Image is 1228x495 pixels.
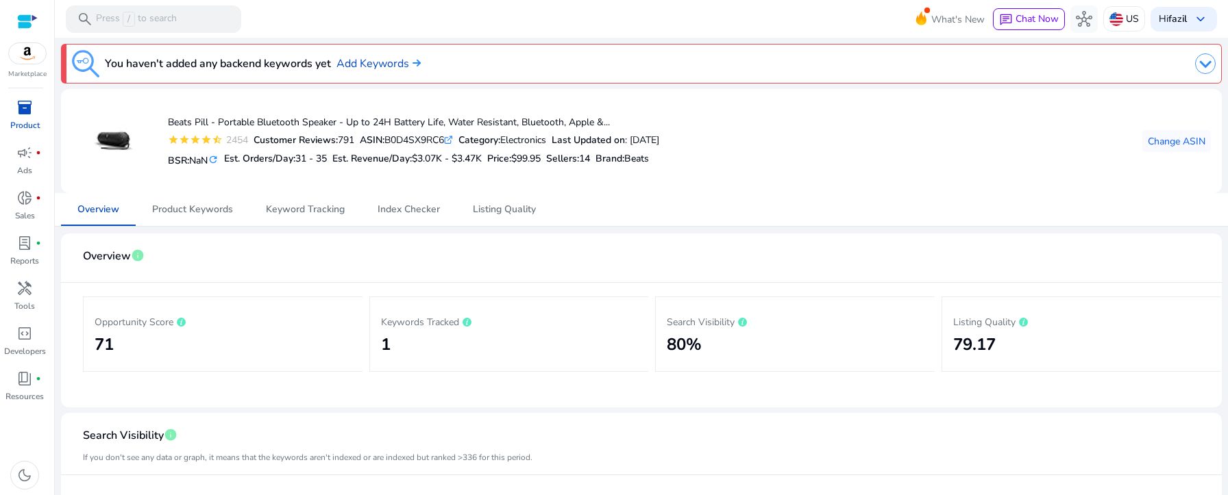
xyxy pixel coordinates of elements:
[83,451,532,464] mat-card-subtitle: If you don't see any data or graph, it means that the keywords aren't indexed or are indexed but ...
[546,153,590,165] h5: Sellers:
[1192,11,1209,27] span: keyboard_arrow_down
[201,134,212,145] mat-icon: star
[152,205,233,214] span: Product Keywords
[381,313,638,329] p: Keywords Tracked
[511,152,541,165] span: $99.95
[190,134,201,145] mat-icon: star
[16,99,33,116] span: inventory_2
[667,335,924,355] h2: 80%
[360,134,384,147] b: ASIN:
[595,153,649,165] h5: :
[16,235,33,251] span: lab_profile
[15,210,35,222] p: Sales
[88,116,139,167] img: 41kBKNOFGEL._AC_SR38,50_.jpg
[77,205,119,214] span: Overview
[458,134,500,147] b: Category:
[16,144,33,161] span: campaign
[336,55,421,72] a: Add Keywords
[10,255,39,267] p: Reports
[624,152,649,165] span: Beats
[223,133,248,147] div: 2454
[16,325,33,342] span: code_blocks
[83,244,131,268] span: Overview
[96,12,177,27] p: Press to search
[4,345,46,357] p: Developers
[72,50,99,77] img: keyword-tracking.svg
[595,152,622,165] span: Brand
[999,13,1013,27] span: chat
[105,55,331,72] h3: You haven't added any backend keywords yet
[95,335,352,355] h2: 71
[295,152,327,165] span: 31 - 35
[1148,134,1205,149] span: Change ASIN
[168,152,219,167] h5: BSR:
[667,313,924,329] p: Search Visibility
[9,43,46,64] img: amazon.svg
[179,134,190,145] mat-icon: star
[1109,12,1123,26] img: us.svg
[36,240,41,246] span: fiber_manual_record
[381,335,638,355] h2: 1
[1070,5,1098,33] button: hub
[552,134,625,147] b: Last Updated on
[931,8,985,31] span: What's New
[168,117,659,129] h4: Beats Pill - Portable Bluetooth Speaker - Up to 24H Battery Life, Water Resistant, Bluetooth, App...
[10,119,40,131] p: Product
[254,134,338,147] b: Customer Reviews:
[5,390,44,403] p: Resources
[953,313,1210,329] p: Listing Quality
[487,153,541,165] h5: Price:
[458,133,546,147] div: Electronics
[83,424,164,448] span: Search Visibility
[412,152,482,165] span: $3.07K - $3.47K
[16,190,33,206] span: donut_small
[16,280,33,296] span: handyman
[409,59,421,67] img: arrow-right.svg
[552,133,659,147] div: : [DATE]
[16,467,33,483] span: dark_mode
[1159,14,1187,24] p: Hi
[77,11,93,27] span: search
[993,8,1065,30] button: chatChat Now
[168,134,179,145] mat-icon: star
[1195,53,1216,74] img: dropdown-arrow.svg
[1142,130,1211,152] button: Change ASIN
[1126,7,1139,31] p: US
[953,335,1210,355] h2: 79.17
[212,134,223,145] mat-icon: star_half
[123,12,135,27] span: /
[1168,12,1187,25] b: fazil
[16,370,33,387] span: book_4
[36,376,41,381] span: fiber_manual_record
[579,152,590,165] span: 14
[266,205,345,214] span: Keyword Tracking
[17,164,32,177] p: Ads
[95,313,352,329] p: Opportunity Score
[1076,11,1092,27] span: hub
[208,153,219,166] mat-icon: refresh
[36,195,41,201] span: fiber_manual_record
[378,205,440,214] span: Index Checker
[473,205,536,214] span: Listing Quality
[254,133,354,147] div: 791
[36,150,41,155] span: fiber_manual_record
[14,300,35,312] p: Tools
[189,154,208,167] span: NaN
[8,69,47,79] p: Marketplace
[164,428,177,442] span: info
[1016,12,1059,25] span: Chat Now
[224,153,327,165] h5: Est. Orders/Day:
[131,249,145,262] span: info
[332,153,482,165] h5: Est. Revenue/Day:
[360,133,453,147] div: B0D4SX9RC6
